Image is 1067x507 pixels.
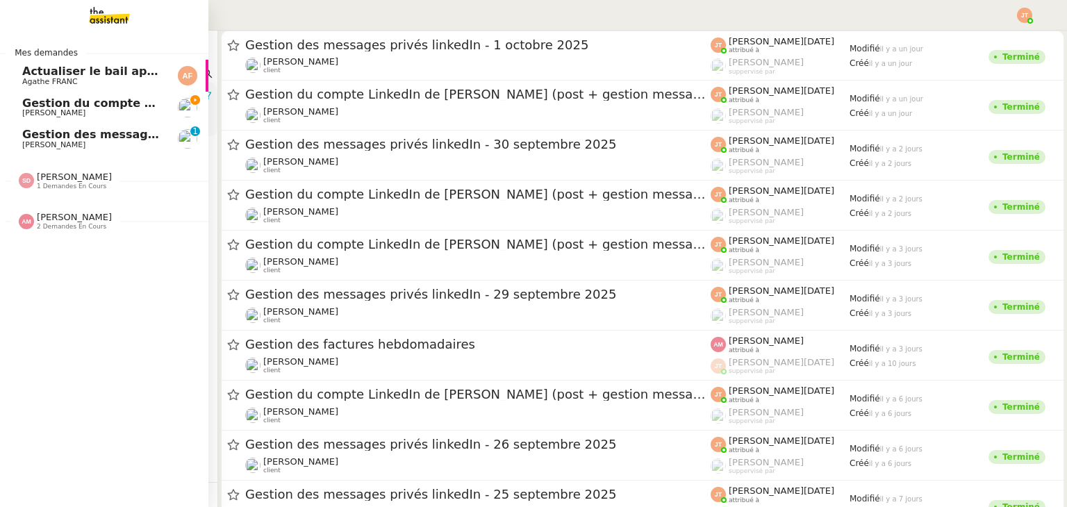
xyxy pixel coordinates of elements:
[711,235,850,253] app-user-label: attribué à
[729,36,834,47] span: [PERSON_NAME][DATE]
[711,258,726,274] img: users%2FoFdbodQ3TgNoWt9kP3GXAs5oaCq1%2Favatar%2Fprofile-pic.png
[1002,353,1040,361] div: Terminé
[869,160,911,167] span: il y a 2 jours
[880,345,923,353] span: il y a 3 jours
[245,58,260,73] img: users%2F37wbV9IbQuXMU0UH0ngzBXzaEe12%2Favatar%2Fcba66ece-c48a-48c8-9897-a2adc1834457
[850,408,869,418] span: Créé
[1002,403,1040,411] div: Terminé
[711,308,726,324] img: users%2FoFdbodQ3TgNoWt9kP3GXAs5oaCq1%2Favatar%2Fprofile-pic.png
[729,285,834,296] span: [PERSON_NAME][DATE]
[880,95,923,103] span: il y a un jour
[245,106,711,124] app-user-detailed-label: client
[869,360,916,367] span: il y a 10 jours
[711,307,850,325] app-user-label: suppervisé par
[729,385,834,396] span: [PERSON_NAME][DATE]
[711,335,850,354] app-user-label: attribué à
[711,187,726,202] img: svg
[711,137,726,152] img: svg
[711,135,850,153] app-user-label: attribué à
[850,58,869,68] span: Créé
[850,144,880,153] span: Modifié
[850,244,880,253] span: Modifié
[263,356,338,367] span: [PERSON_NAME]
[711,108,726,124] img: users%2FoFdbodQ3TgNoWt9kP3GXAs5oaCq1%2Favatar%2Fprofile-pic.png
[711,185,850,203] app-user-label: attribué à
[729,307,804,317] span: [PERSON_NAME]
[1002,303,1040,311] div: Terminé
[263,467,281,474] span: client
[711,87,726,102] img: svg
[245,458,260,473] img: users%2F37wbV9IbQuXMU0UH0ngzBXzaEe12%2Favatar%2Fcba66ece-c48a-48c8-9897-a2adc1834457
[19,214,34,229] img: svg
[245,356,711,374] app-user-detailed-label: client
[1017,8,1032,23] img: svg
[729,135,834,146] span: [PERSON_NAME][DATE]
[711,458,726,474] img: users%2FoFdbodQ3TgNoWt9kP3GXAs5oaCq1%2Favatar%2Fprofile-pic.png
[263,256,338,267] span: [PERSON_NAME]
[729,147,759,154] span: attribué à
[263,67,281,74] span: client
[245,308,260,323] img: users%2F37wbV9IbQuXMU0UH0ngzBXzaEe12%2Favatar%2Fcba66ece-c48a-48c8-9897-a2adc1834457
[1002,253,1040,261] div: Terminé
[245,456,711,474] app-user-detailed-label: client
[245,206,711,224] app-user-detailed-label: client
[263,167,281,174] span: client
[880,45,923,53] span: il y a un jour
[729,107,804,117] span: [PERSON_NAME]
[850,208,869,218] span: Créé
[880,395,923,403] span: il y a 6 jours
[711,257,850,275] app-user-label: suppervisé par
[729,467,775,475] span: suppervisé par
[19,173,34,188] img: svg
[711,157,850,175] app-user-label: suppervisé par
[711,208,726,224] img: users%2FoFdbodQ3TgNoWt9kP3GXAs5oaCq1%2Favatar%2Fprofile-pic.png
[1002,153,1040,161] div: Terminé
[880,445,923,453] span: il y a 6 jours
[869,210,911,217] span: il y a 2 jours
[850,458,869,468] span: Créé
[711,357,850,375] app-user-label: suppervisé par
[178,66,197,85] img: svg
[263,306,338,317] span: [PERSON_NAME]
[729,197,759,204] span: attribué à
[729,347,759,354] span: attribué à
[263,317,281,324] span: client
[22,108,85,117] span: [PERSON_NAME]
[869,460,911,467] span: il y a 6 jours
[245,438,711,451] span: Gestion des messages privés linkedIn - 26 septembre 2025
[245,406,711,424] app-user-detailed-label: client
[711,158,726,174] img: users%2FoFdbodQ3TgNoWt9kP3GXAs5oaCq1%2Favatar%2Fprofile-pic.png
[178,129,197,149] img: users%2F37wbV9IbQuXMU0UH0ngzBXzaEe12%2Favatar%2Fcba66ece-c48a-48c8-9897-a2adc1834457
[850,258,869,268] span: Créé
[263,417,281,424] span: client
[263,206,338,217] span: [PERSON_NAME]
[263,456,338,467] span: [PERSON_NAME]
[729,157,804,167] span: [PERSON_NAME]
[869,410,911,417] span: il y a 6 jours
[850,344,880,354] span: Modifié
[729,297,759,304] span: attribué à
[869,310,911,317] span: il y a 3 jours
[869,110,912,117] span: il y a un jour
[1002,53,1040,61] div: Terminé
[711,237,726,252] img: svg
[263,117,281,124] span: client
[711,85,850,103] app-user-label: attribué à
[1002,453,1040,461] div: Terminé
[850,444,880,454] span: Modifié
[729,97,759,104] span: attribué à
[729,235,834,246] span: [PERSON_NAME][DATE]
[729,85,834,96] span: [PERSON_NAME][DATE]
[729,397,759,404] span: attribué à
[37,183,106,190] span: 1 demandes en cours
[729,207,804,217] span: [PERSON_NAME]
[263,267,281,274] span: client
[880,195,923,203] span: il y a 2 jours
[880,295,923,303] span: il y a 3 jours
[711,437,726,452] img: svg
[263,406,338,417] span: [PERSON_NAME]
[711,287,726,302] img: svg
[263,367,281,374] span: client
[850,108,869,118] span: Créé
[263,156,338,167] span: [PERSON_NAME]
